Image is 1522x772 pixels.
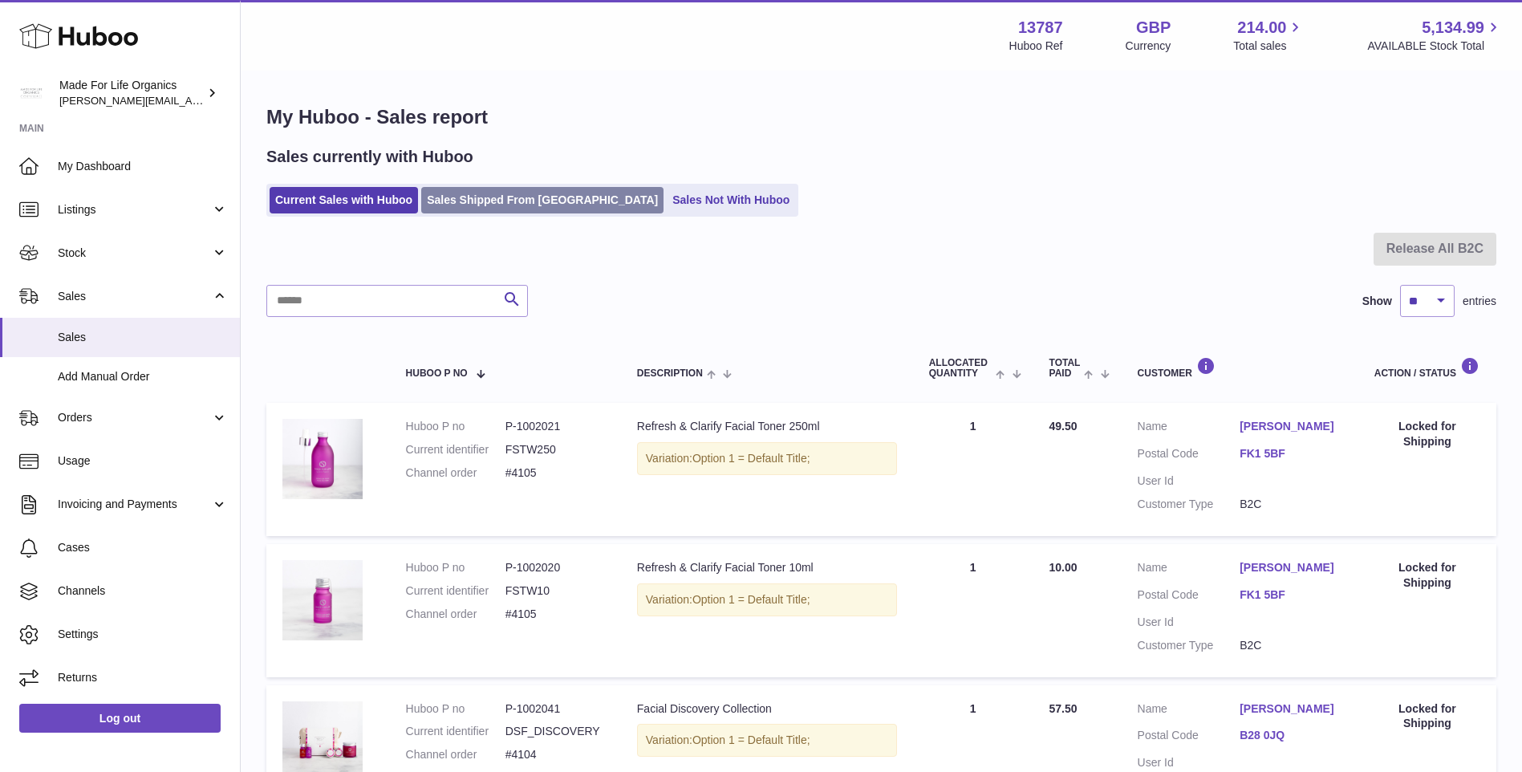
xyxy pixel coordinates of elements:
[421,187,664,213] a: Sales Shipped From [GEOGRAPHIC_DATA]
[1018,17,1063,39] strong: 13787
[1362,294,1392,309] label: Show
[505,419,605,434] dd: P-1002021
[505,747,605,762] dd: #4104
[406,747,505,762] dt: Channel order
[1049,358,1081,379] span: Total paid
[1049,702,1078,715] span: 57.50
[637,724,897,757] div: Variation:
[282,560,363,640] img: refresh-_-clarify-facial-toner-10ml-fstw10-1.jpg
[1138,701,1240,721] dt: Name
[1240,419,1342,434] a: [PERSON_NAME]
[406,419,505,434] dt: Huboo P no
[1374,701,1480,732] div: Locked for Shipping
[282,419,363,499] img: refresh-_-clarify-facial-toner-250ml-fstw250-1.jpg
[1367,17,1503,54] a: 5,134.99 AVAILABLE Stock Total
[406,560,505,575] dt: Huboo P no
[1463,294,1496,309] span: entries
[505,465,605,481] dd: #4105
[692,733,810,746] span: Option 1 = Default Title;
[58,330,228,345] span: Sales
[637,368,703,379] span: Description
[58,497,211,512] span: Invoicing and Payments
[1240,587,1342,603] a: FK1 5BF
[505,701,605,717] dd: P-1002041
[913,544,1033,677] td: 1
[406,465,505,481] dt: Channel order
[1240,497,1342,512] dd: B2C
[1233,39,1305,54] span: Total sales
[19,81,43,105] img: geoff.winwood@madeforlifeorganics.com
[637,583,897,616] div: Variation:
[505,560,605,575] dd: P-1002020
[1240,701,1342,717] a: [PERSON_NAME]
[913,403,1033,536] td: 1
[1240,446,1342,461] a: FK1 5BF
[58,453,228,469] span: Usage
[1138,615,1240,630] dt: User Id
[1126,39,1171,54] div: Currency
[1367,39,1503,54] span: AVAILABLE Stock Total
[1138,560,1240,579] dt: Name
[19,704,221,733] a: Log out
[266,146,473,168] h2: Sales currently with Huboo
[1138,728,1240,747] dt: Postal Code
[58,583,228,599] span: Channels
[1138,638,1240,653] dt: Customer Type
[406,724,505,739] dt: Current identifier
[58,627,228,642] span: Settings
[1138,755,1240,770] dt: User Id
[1374,560,1480,591] div: Locked for Shipping
[505,442,605,457] dd: FSTW250
[637,419,897,434] div: Refresh & Clarify Facial Toner 250ml
[692,452,810,465] span: Option 1 = Default Title;
[667,187,795,213] a: Sales Not With Huboo
[1138,446,1240,465] dt: Postal Code
[58,369,228,384] span: Add Manual Order
[266,104,1496,130] h1: My Huboo - Sales report
[1233,17,1305,54] a: 214.00 Total sales
[1049,420,1078,433] span: 49.50
[1138,587,1240,607] dt: Postal Code
[58,410,211,425] span: Orders
[1138,357,1342,379] div: Customer
[637,701,897,717] div: Facial Discovery Collection
[406,701,505,717] dt: Huboo P no
[270,187,418,213] a: Current Sales with Huboo
[1240,560,1342,575] a: [PERSON_NAME]
[1009,39,1063,54] div: Huboo Ref
[59,94,408,107] span: [PERSON_NAME][EMAIL_ADDRESS][PERSON_NAME][DOMAIN_NAME]
[58,159,228,174] span: My Dashboard
[505,724,605,739] dd: DSF_DISCOVERY
[1049,561,1078,574] span: 10.00
[406,442,505,457] dt: Current identifier
[1374,357,1480,379] div: Action / Status
[505,583,605,599] dd: FSTW10
[1138,473,1240,489] dt: User Id
[406,368,468,379] span: Huboo P no
[1237,17,1286,39] span: 214.00
[58,246,211,261] span: Stock
[1240,638,1342,653] dd: B2C
[929,358,992,379] span: ALLOCATED Quantity
[59,78,204,108] div: Made For Life Organics
[58,202,211,217] span: Listings
[1422,17,1484,39] span: 5,134.99
[58,670,228,685] span: Returns
[1138,497,1240,512] dt: Customer Type
[1136,17,1171,39] strong: GBP
[58,289,211,304] span: Sales
[637,560,897,575] div: Refresh & Clarify Facial Toner 10ml
[58,540,228,555] span: Cases
[406,607,505,622] dt: Channel order
[406,583,505,599] dt: Current identifier
[1374,419,1480,449] div: Locked for Shipping
[1240,728,1342,743] a: B28 0JQ
[637,442,897,475] div: Variation:
[692,593,810,606] span: Option 1 = Default Title;
[505,607,605,622] dd: #4105
[1138,419,1240,438] dt: Name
